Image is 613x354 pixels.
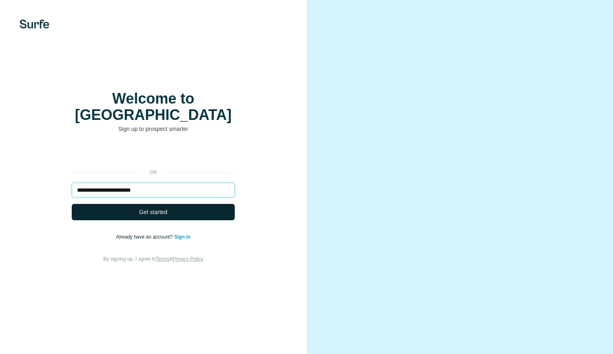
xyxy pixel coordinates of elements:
a: Terms [156,256,170,262]
a: Privacy Policy [173,256,203,262]
iframe: Botón Iniciar sesión con Google [68,145,239,163]
img: Surfe's logo [20,20,49,29]
span: By signing up, I agree to & [104,256,203,262]
p: or [140,169,166,176]
h1: Welcome to [GEOGRAPHIC_DATA] [72,91,235,123]
p: Sign up to prospect smarter [72,125,235,133]
button: Get started [72,204,235,220]
span: Already have an account? [116,234,174,240]
a: Sign in [174,234,190,240]
span: Get started [139,208,167,216]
